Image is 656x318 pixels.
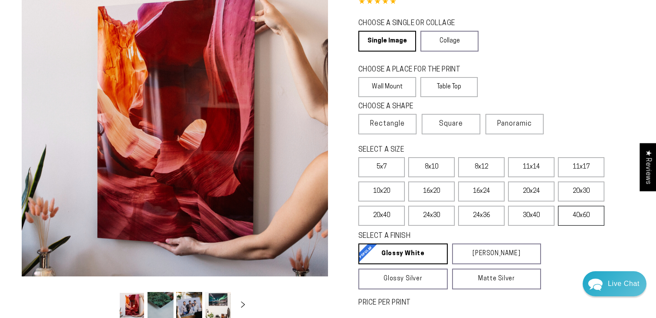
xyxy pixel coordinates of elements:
[358,298,634,308] label: PRICE PER PRINT
[358,65,470,75] legend: CHOOSE A PLACE FOR THE PRINT
[358,157,405,177] label: 5x7
[358,77,416,97] label: Wall Mount
[358,31,416,52] a: Single Image
[358,182,405,201] label: 10x20
[408,206,455,226] label: 24x30
[558,182,604,201] label: 20x30
[420,77,478,97] label: Table Top
[408,157,455,177] label: 8x10
[508,206,554,226] label: 30x40
[97,295,116,315] button: Slide left
[439,119,463,129] span: Square
[608,271,640,296] div: Contact Us Directly
[508,157,554,177] label: 11x14
[358,102,471,112] legend: CHOOSE A SHAPE
[358,145,521,155] legend: SELECT A SIZE
[640,143,656,191] div: Click to open Judge.me floating reviews tab
[233,295,253,315] button: Slide right
[370,119,405,129] span: Rectangle
[458,157,505,177] label: 8x12
[452,243,541,264] a: [PERSON_NAME]
[408,182,455,201] label: 16x20
[458,182,505,201] label: 16x24
[558,157,604,177] label: 11x17
[358,231,521,241] legend: SELECT A FINISH
[583,271,646,296] div: Chat widget toggle
[358,206,405,226] label: 20x40
[458,206,505,226] label: 24x36
[358,19,470,29] legend: CHOOSE A SINGLE OR COLLAGE
[358,243,448,264] a: Glossy White
[508,182,554,201] label: 20x24
[358,269,448,289] a: Glossy Silver
[452,269,541,289] a: Matte Silver
[558,206,604,226] label: 40x60
[420,31,478,52] a: Collage
[497,120,532,127] span: Panoramic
